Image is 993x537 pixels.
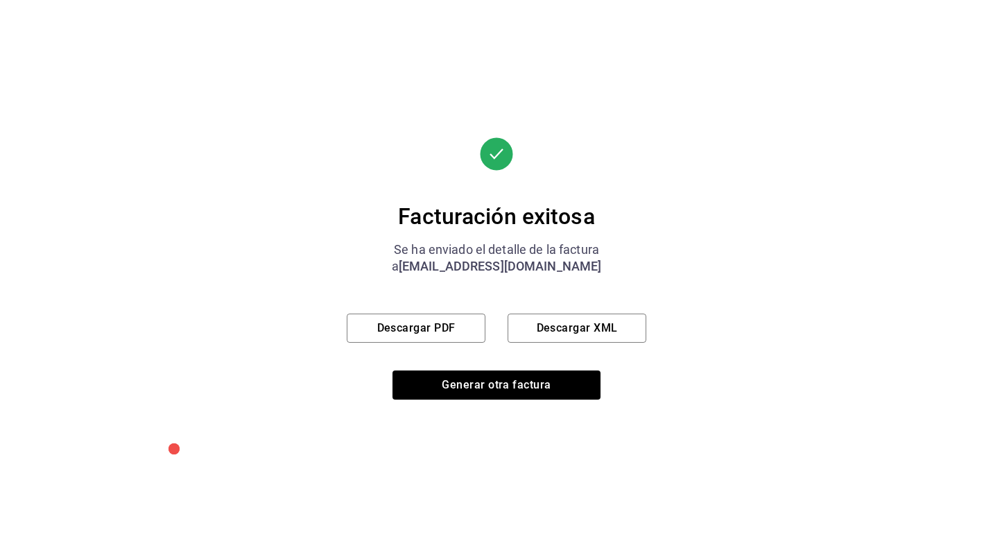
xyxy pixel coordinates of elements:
[347,203,646,230] div: Facturación exitosa
[399,259,602,273] span: [EMAIL_ADDRESS][DOMAIN_NAME]
[508,314,646,343] button: Descargar XML
[347,258,646,275] div: a
[392,370,601,400] button: Generar otra factura
[347,241,646,258] div: Se ha enviado el detalle de la factura
[347,314,485,343] button: Descargar PDF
